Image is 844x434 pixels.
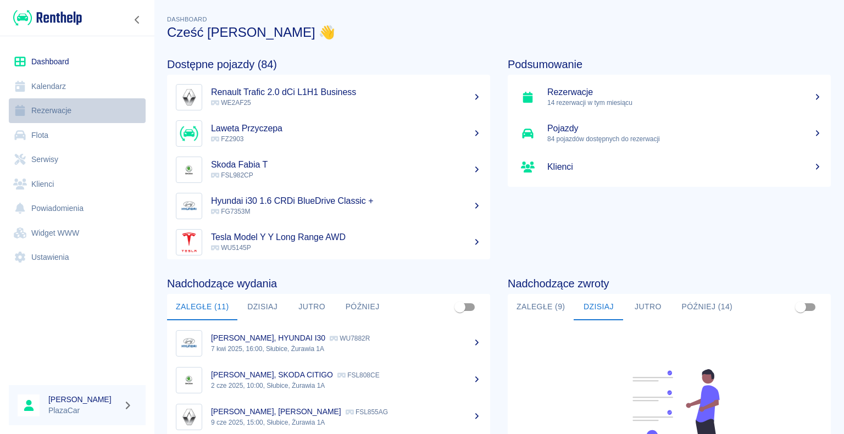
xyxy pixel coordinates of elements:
[547,162,822,173] h5: Klienci
[508,152,831,182] a: Klienci
[167,188,490,224] a: ImageHyundai i30 1.6 CRDi BlueDrive Classic + FG7353M
[211,232,481,243] h5: Tesla Model Y Y Long Range AWD
[337,294,388,320] button: Później
[211,344,481,354] p: 7 kwi 2025, 16:00, Słubice, Żurawia 1A
[211,418,481,427] p: 9 cze 2025, 15:00, Słubice, Żurawia 1A
[211,171,253,179] span: FSL982CP
[211,407,341,416] p: [PERSON_NAME], [PERSON_NAME]
[167,79,490,115] a: ImageRenault Trafic 2.0 dCi L1H1 Business WE2AF25
[9,196,146,221] a: Powiadomienia
[13,9,82,27] img: Renthelp logo
[211,159,481,170] h5: Skoda Fabia T
[508,79,831,115] a: Rezerwacje14 rezerwacji w tym miesiącu
[167,361,490,398] a: Image[PERSON_NAME], SKODA CITIGO FSL808CE2 cze 2025, 10:00, Słubice, Żurawia 1A
[211,135,243,143] span: FZ2903
[211,196,481,207] h5: Hyundai i30 1.6 CRDi BlueDrive Classic +
[129,13,146,27] button: Zwiń nawigację
[167,325,490,361] a: Image[PERSON_NAME], HYUNDAI I30 WU7882R7 kwi 2025, 16:00, Słubice, Żurawia 1A
[547,98,822,108] p: 14 rezerwacji w tym miesiącu
[330,335,370,342] p: WU7882R
[547,87,822,98] h5: Rezerwacje
[9,98,146,123] a: Rezerwacje
[211,333,325,342] p: [PERSON_NAME], HYUNDAI I30
[167,152,490,188] a: ImageSkoda Fabia T FSL982CP
[623,294,673,320] button: Jutro
[167,224,490,260] a: ImageTesla Model Y Y Long Range AWD WU5145P
[211,244,251,252] span: WU5145P
[179,407,199,427] img: Image
[9,221,146,246] a: Widget WWW
[211,87,481,98] h5: Renault Trafic 2.0 dCi L1H1 Business
[508,277,831,290] h4: Nadchodzące zwroty
[9,49,146,74] a: Dashboard
[547,134,822,144] p: 84 pojazdów dostępnych do rezerwacji
[508,294,574,320] button: Zaległe (9)
[9,172,146,197] a: Klienci
[167,294,238,320] button: Zaległe (11)
[211,208,250,215] span: FG7353M
[9,245,146,270] a: Ustawienia
[179,333,199,354] img: Image
[574,294,623,320] button: Dzisiaj
[167,58,490,71] h4: Dostępne pojazdy (84)
[9,74,146,99] a: Kalendarz
[179,159,199,180] img: Image
[238,294,287,320] button: Dzisiaj
[346,408,388,416] p: FSL855AG
[211,381,481,391] p: 2 cze 2025, 10:00, Słubice, Żurawia 1A
[790,297,811,318] span: Pokaż przypisane tylko do mnie
[211,99,251,107] span: WE2AF25
[9,123,146,148] a: Flota
[547,123,822,134] h5: Pojazdy
[179,370,199,391] img: Image
[167,16,207,23] span: Dashboard
[9,9,82,27] a: Renthelp logo
[673,294,741,320] button: Później (14)
[167,115,490,152] a: ImageLaweta Przyczepa FZ2903
[287,294,337,320] button: Jutro
[9,147,146,172] a: Serwisy
[508,58,831,71] h4: Podsumowanie
[167,277,490,290] h4: Nadchodzące wydania
[179,196,199,216] img: Image
[508,115,831,152] a: Pojazdy84 pojazdów dostępnych do rezerwacji
[167,25,831,40] h3: Cześć [PERSON_NAME] 👋
[48,405,119,416] p: PlazaCar
[179,123,199,144] img: Image
[449,297,470,318] span: Pokaż przypisane tylko do mnie
[211,370,333,379] p: [PERSON_NAME], SKODA CITIGO
[211,123,481,134] h5: Laweta Przyczepa
[48,394,119,405] h6: [PERSON_NAME]
[179,232,199,253] img: Image
[179,87,199,108] img: Image
[337,371,380,379] p: FSL808CE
